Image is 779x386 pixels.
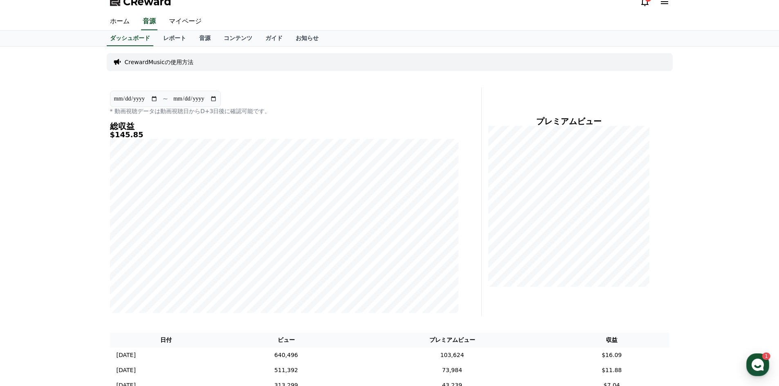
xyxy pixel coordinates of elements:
[21,271,35,278] span: Home
[488,117,650,126] h4: プレミアムビュー
[157,31,193,46] a: レポート
[222,348,350,363] td: 640,496
[162,13,208,30] a: マイページ
[68,272,92,278] span: Messages
[259,31,289,46] a: ガイド
[2,259,54,279] a: Home
[350,363,555,378] td: 73,984
[106,259,157,279] a: Settings
[110,122,458,131] h4: 総収益
[163,94,168,104] p: ~
[222,332,350,348] th: ビュー
[110,332,222,348] th: 日付
[110,107,458,115] p: * 動画視聴データは動画視聴日からD+3日後に確認可能です。
[350,332,555,348] th: プレミアムビュー
[289,31,325,46] a: お知らせ
[107,31,153,46] a: ダッシュボード
[83,259,86,265] span: 1
[141,13,157,30] a: 音源
[350,348,555,363] td: 103,624
[222,363,350,378] td: 511,392
[554,332,669,348] th: 収益
[125,58,193,66] a: CrewardMusicの使用方法
[554,348,669,363] td: $16.09
[117,366,136,375] p: [DATE]
[103,13,136,30] a: ホーム
[554,363,669,378] td: $11.88
[117,351,136,359] p: [DATE]
[217,31,259,46] a: コンテンツ
[54,259,106,279] a: 1Messages
[121,271,141,278] span: Settings
[193,31,217,46] a: 音源
[110,131,458,139] h5: $145.85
